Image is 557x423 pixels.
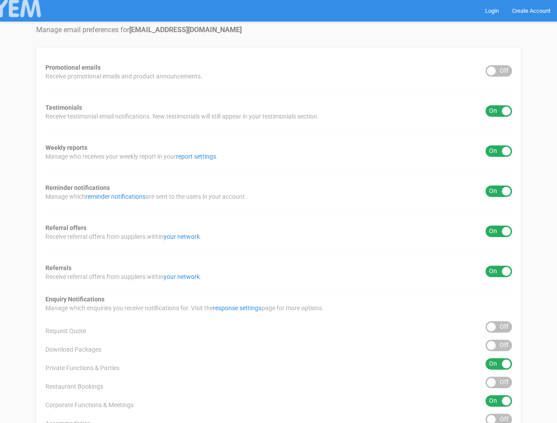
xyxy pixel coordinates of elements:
strong: [EMAIL_ADDRESS][DOMAIN_NAME] [129,26,242,34]
a: your network [164,233,200,240]
strong: Testimonials [45,104,82,111]
strong: Reminder notifications [45,184,110,191]
span: Corporate Functions & Meetings [45,401,134,409]
a: your network [164,273,200,280]
span: Download Packages [45,345,101,354]
span: Receive promotional emails and product announcements. [45,72,202,81]
span: Private Functions & Parties [45,364,120,372]
strong: Promotional emails [45,64,101,71]
h4: Manage email preferences for [36,26,521,34]
span: Receive testimonial email notifications. New testimonials will still appear in your testimonials ... [45,112,319,121]
span: Receive referral offers from suppliers within . [45,272,202,281]
span: Restaurant Bookings [45,382,103,391]
span: Receive referral offers from suppliers within . [45,232,202,241]
a: reminder notifications [86,193,146,200]
strong: Referral offers [45,224,86,231]
span: Request Quote [45,327,86,335]
strong: Weekly reports [45,144,87,151]
span: Manage who receives your weekly report in your . [45,152,218,161]
strong: Referrals [45,264,71,271]
strong: Enquiry Notifications [45,296,105,303]
span: Manage which are sent to the users in your account. [45,192,247,201]
a: report settings [176,153,216,160]
span: Manage which enquiries you receive notifications for. Visit the page for more options. [45,304,324,312]
a: response settings [213,304,262,312]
